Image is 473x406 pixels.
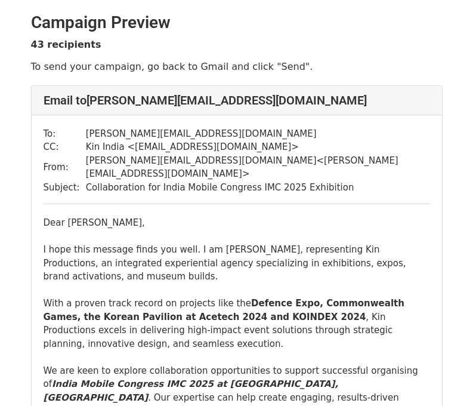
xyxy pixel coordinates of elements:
[44,154,86,181] td: From:
[44,140,86,154] td: CC:
[86,181,430,195] td: Collaboration for India Mobile Congress IMC 2025 Exhibition
[31,13,443,33] h2: Campaign Preview
[86,154,430,181] td: [PERSON_NAME][EMAIL_ADDRESS][DOMAIN_NAME] < [PERSON_NAME][EMAIL_ADDRESS][DOMAIN_NAME] >
[44,379,339,403] i: India Mobile Congress IMC 2025 at [GEOGRAPHIC_DATA], [GEOGRAPHIC_DATA]
[44,298,404,322] b: Defence Expo, Commonwealth Games, the Korean Pavilion at Acetech 2024 and KOINDEX 2024
[44,93,430,107] h4: Email to [PERSON_NAME][EMAIL_ADDRESS][DOMAIN_NAME]
[44,181,86,195] td: Subject:
[31,60,443,73] p: To send your campaign, go back to Gmail and click "Send".
[86,140,430,154] td: Kin India < [EMAIL_ADDRESS][DOMAIN_NAME] >
[44,127,86,141] td: To:
[86,127,430,141] td: [PERSON_NAME][EMAIL_ADDRESS][DOMAIN_NAME]
[31,39,101,50] strong: 43 recipients
[44,243,430,350] div: I hope this message finds you well. I am [PERSON_NAME], representing Kin Productions, an integrat...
